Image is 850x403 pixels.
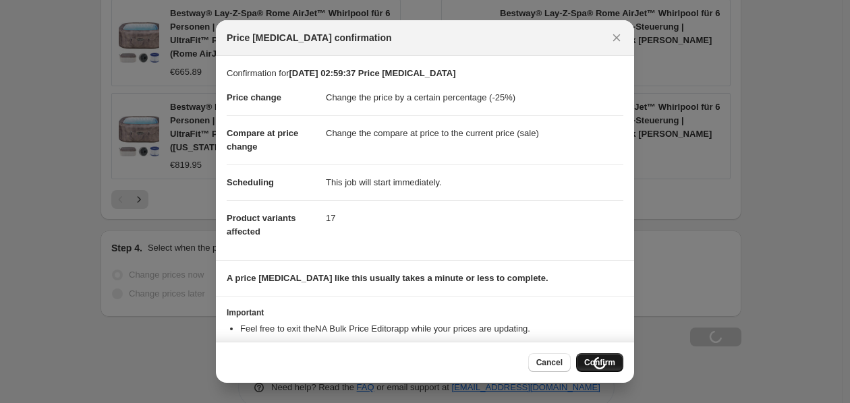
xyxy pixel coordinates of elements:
span: Compare at price change [227,128,298,152]
dd: 17 [326,200,623,236]
button: Close [607,28,626,47]
b: A price [MEDICAL_DATA] like this usually takes a minute or less to complete. [227,273,548,283]
span: Price [MEDICAL_DATA] confirmation [227,31,392,44]
li: An email will be sent to when the job has completed . [240,338,623,352]
li: Feel free to exit the NA Bulk Price Editor app while your prices are updating. [240,322,623,336]
span: Cancel [536,357,563,368]
b: [DATE] 02:59:37 Price [MEDICAL_DATA] [289,68,455,78]
h3: Important [227,307,623,318]
dd: Change the price by a certain percentage (-25%) [326,80,623,115]
p: Confirmation for [227,67,623,80]
b: [EMAIL_ADDRESS][DOMAIN_NAME] [330,340,483,350]
dd: Change the compare at price to the current price (sale) [326,115,623,151]
button: Cancel [528,353,571,372]
span: Product variants affected [227,213,296,237]
dd: This job will start immediately. [326,164,623,200]
span: Scheduling [227,177,274,187]
span: Price change [227,92,281,102]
